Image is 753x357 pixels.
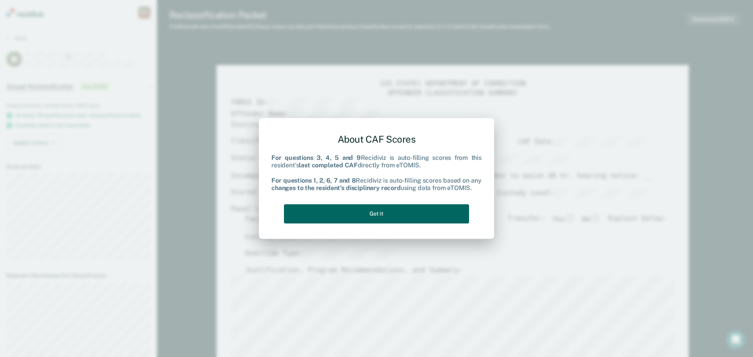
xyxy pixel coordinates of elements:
[284,204,469,223] button: Got it
[299,162,357,169] b: last completed CAF
[271,154,361,162] b: For questions 3, 4, 5 and 9
[271,154,482,192] div: Recidiviz is auto-filling scores from this resident's directly from eTOMIS. Recidiviz is auto-fil...
[271,177,356,184] b: For questions 1, 2, 6, 7 and 8
[271,127,482,151] div: About CAF Scores
[271,184,401,192] b: changes to the resident's disciplinary record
